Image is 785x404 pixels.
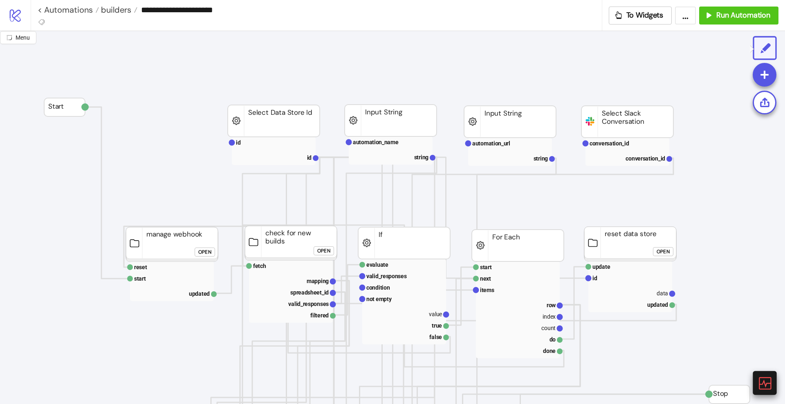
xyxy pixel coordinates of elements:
[366,284,390,291] text: condition
[198,248,211,257] div: Open
[653,247,673,256] button: Open
[480,264,492,270] text: start
[657,247,670,257] div: Open
[657,290,668,297] text: data
[99,6,137,14] a: builders
[590,140,629,147] text: conversation_id
[534,155,548,162] text: string
[480,275,491,282] text: next
[716,11,770,20] span: Run Automation
[314,246,334,255] button: Open
[414,154,429,161] text: string
[366,261,388,268] text: evaluate
[195,248,215,257] button: Open
[253,263,266,269] text: fetch
[288,301,329,307] text: valid_responses
[429,311,442,317] text: value
[609,7,672,25] button: To Widgets
[675,7,696,25] button: ...
[543,313,556,320] text: index
[134,264,147,270] text: reset
[699,7,778,25] button: Run Automation
[626,155,665,162] text: conversation_id
[236,139,241,146] text: id
[134,275,146,282] text: start
[547,302,556,308] text: row
[16,34,30,41] span: Menu
[366,273,407,279] text: valid_responses
[472,140,510,147] text: automation_url
[592,275,597,281] text: id
[480,287,494,293] text: items
[541,325,556,331] text: count
[626,11,664,20] span: To Widgets
[307,154,312,161] text: id
[38,6,99,14] a: < Automations
[366,296,392,302] text: not empty
[592,263,610,270] text: update
[307,278,329,284] text: mapping
[317,246,330,256] div: Open
[99,4,131,15] span: builders
[7,35,12,40] span: radius-bottomright
[290,289,329,296] text: spreadsheet_id
[353,139,399,145] text: automation_name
